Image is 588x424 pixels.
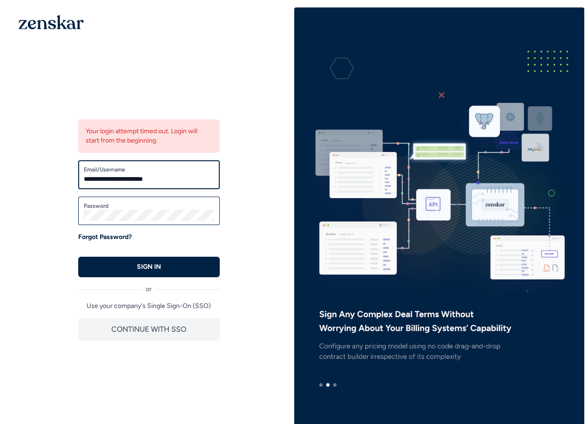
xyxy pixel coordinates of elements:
[78,301,220,311] p: Use your company's Single Sign-On (SSO)
[294,35,585,408] img: e3ZQAAAMhDCM8y96E9JIIDxLgAABAgQIECBAgAABAgQyAoJA5mpDCRAgQIAAAQIECBAgQIAAAQIECBAgQKAsIAiU37edAAECB...
[78,318,220,341] button: CONTINUE WITH SSO
[137,262,161,272] p: SIGN IN
[84,202,214,210] label: Password
[78,257,220,277] button: SIGN IN
[78,277,220,294] div: or
[78,119,220,153] div: Your login attempt timed out. Login will start from the beginning.
[19,15,84,29] img: 1OGAJ2xQqyY4LXKgY66KYq0eOWRCkrZdAb3gUhuVAqdWPZE9SRJmCz+oDMSn4zDLXe31Ii730ItAGKgCKgCCgCikA4Av8PJUP...
[78,233,132,242] a: Forgot Password?
[84,166,214,173] label: Email/Username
